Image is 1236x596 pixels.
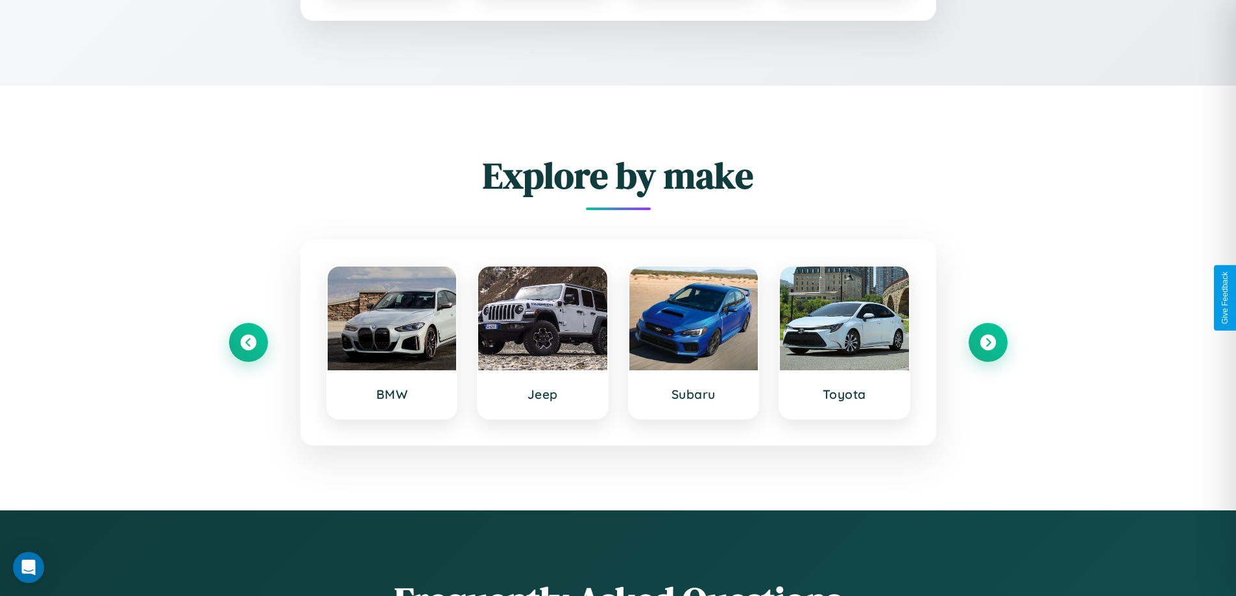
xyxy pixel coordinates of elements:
div: Give Feedback [1220,272,1230,324]
h3: Jeep [491,387,594,402]
h3: Toyota [793,387,896,402]
div: Open Intercom Messenger [13,552,44,583]
h3: BMW [341,387,444,402]
h2: Explore by make [229,150,1008,200]
h3: Subaru [642,387,745,402]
